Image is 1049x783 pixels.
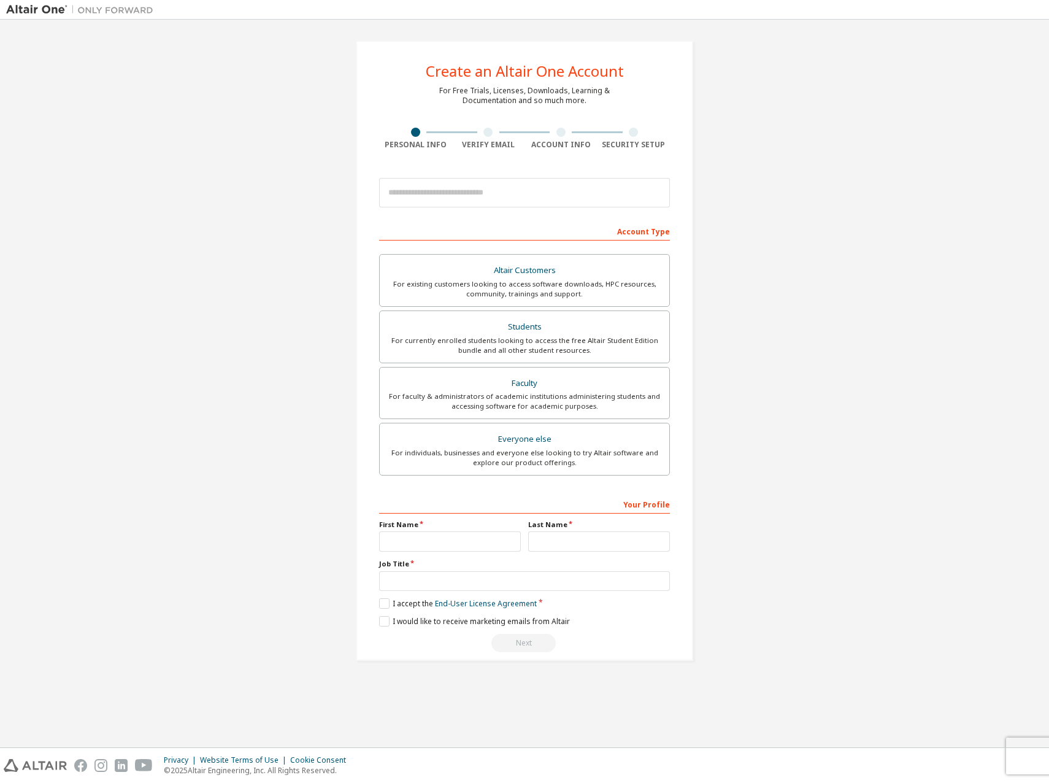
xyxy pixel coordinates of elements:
[6,4,159,16] img: Altair One
[387,375,662,392] div: Faculty
[598,140,671,150] div: Security Setup
[387,448,662,468] div: For individuals, businesses and everyone else looking to try Altair software and explore our prod...
[379,559,670,569] label: Job Title
[164,765,353,776] p: © 2025 Altair Engineering, Inc. All Rights Reserved.
[379,494,670,514] div: Your Profile
[135,759,153,772] img: youtube.svg
[528,520,670,530] label: Last Name
[290,755,353,765] div: Cookie Consent
[379,520,521,530] label: First Name
[115,759,128,772] img: linkedin.svg
[379,140,452,150] div: Personal Info
[387,431,662,448] div: Everyone else
[439,86,610,106] div: For Free Trials, Licenses, Downloads, Learning & Documentation and so much more.
[164,755,200,765] div: Privacy
[94,759,107,772] img: instagram.svg
[387,262,662,279] div: Altair Customers
[387,279,662,299] div: For existing customers looking to access software downloads, HPC resources, community, trainings ...
[379,221,670,241] div: Account Type
[387,318,662,336] div: Students
[379,616,570,627] label: I would like to receive marketing emails from Altair
[426,64,624,79] div: Create an Altair One Account
[452,140,525,150] div: Verify Email
[200,755,290,765] div: Website Terms of Use
[4,759,67,772] img: altair_logo.svg
[387,391,662,411] div: For faculty & administrators of academic institutions administering students and accessing softwa...
[435,598,537,609] a: End-User License Agreement
[524,140,598,150] div: Account Info
[74,759,87,772] img: facebook.svg
[387,336,662,355] div: For currently enrolled students looking to access the free Altair Student Edition bundle and all ...
[379,634,670,652] div: Read and acccept EULA to continue
[379,598,537,609] label: I accept the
